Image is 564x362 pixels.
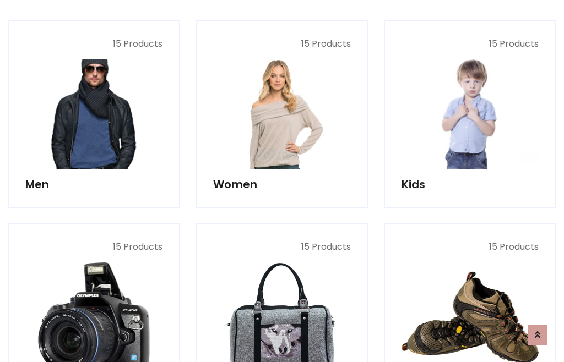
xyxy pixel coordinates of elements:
[213,37,350,51] p: 15 Products
[25,178,162,191] h5: Men
[25,37,162,51] p: 15 Products
[402,240,539,254] p: 15 Products
[213,178,350,191] h5: Women
[25,240,162,254] p: 15 Products
[402,178,539,191] h5: Kids
[402,37,539,51] p: 15 Products
[213,240,350,254] p: 15 Products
